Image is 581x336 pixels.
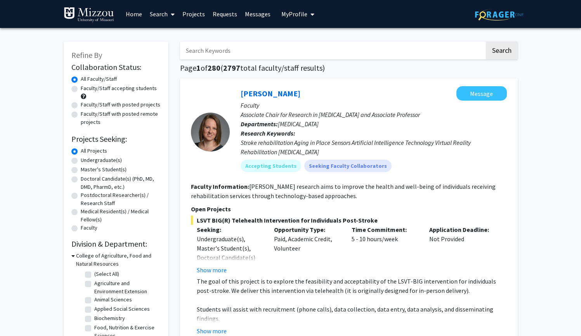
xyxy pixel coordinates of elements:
a: Home [122,0,146,28]
p: Open Projects [191,204,507,214]
a: Requests [209,0,241,28]
label: Faculty/Staff accepting students [81,84,157,92]
p: Seeking: [197,225,263,234]
label: Applied Social Sciences [94,305,150,313]
p: Time Commitment: [352,225,418,234]
span: [MEDICAL_DATA] [278,120,319,128]
span: LSVT BIG(R) Telehealth Intervention for Individuals Post-Stroke [191,216,507,225]
div: Paid, Academic Credit, Volunteer [268,225,346,275]
h2: Projects Seeking: [71,134,161,144]
div: Undergraduate(s), Master's Student(s), Doctoral Candidate(s) (PhD, MD, DMD, PharmD, etc.), Postdo... [197,234,263,309]
a: Messages [241,0,274,28]
p: Associate Chair for Research in [MEDICAL_DATA] and Associate Professor [241,110,507,119]
fg-read-more: [PERSON_NAME] research aims to improve the health and well-being of individuals receiving rehabil... [191,183,496,200]
div: Not Provided [423,225,501,275]
span: Refine By [71,50,102,60]
p: Application Deadline: [429,225,495,234]
h2: Collaboration Status: [71,63,161,72]
label: (Select All) [94,270,119,278]
p: The goal of this project is to explore the feasibility and acceptability of the LSVT-BIG interven... [197,277,507,295]
b: Faculty Information: [191,183,249,190]
label: Undergraduate(s) [81,156,122,164]
div: Stroke rehabilitation Aging in Place Sensors Artificial Intelligence Technology Virtual Reality R... [241,138,507,157]
p: Opportunity Type: [274,225,340,234]
label: Biochemistry [94,314,125,322]
h2: Division & Department: [71,239,161,249]
button: Search [486,42,518,59]
label: Doctoral Candidate(s) (PhD, MD, DMD, PharmD, etc.) [81,175,161,191]
label: Faculty/Staff with posted remote projects [81,110,161,126]
label: Faculty/Staff with posted projects [81,101,160,109]
label: All Projects [81,147,107,155]
label: Agriculture and Environment Extension [94,279,159,296]
label: Medical Resident(s) / Medical Fellow(s) [81,207,161,224]
p: Faculty [241,101,507,110]
span: My Profile [281,10,307,18]
span: 280 [208,63,220,73]
label: Animal Sciences [94,296,132,304]
label: Master's Student(s) [81,165,127,174]
h3: College of Agriculture, Food and Natural Resources [76,252,161,268]
label: All Faculty/Staff [81,75,117,83]
iframe: Chat [6,301,33,330]
a: Projects [179,0,209,28]
a: [PERSON_NAME] [241,89,300,98]
b: Departments: [241,120,278,128]
b: Research Keywords: [241,129,295,137]
label: Postdoctoral Researcher(s) / Research Staff [81,191,161,207]
input: Search Keywords [180,42,485,59]
img: ForagerOne Logo [475,9,524,21]
mat-chip: Accepting Students [241,160,301,172]
span: 1 [196,63,201,73]
h1: Page of ( total faculty/staff results) [180,63,518,73]
a: Search [146,0,179,28]
p: Students will assist with recruitment (phone calls), data collection, data entry, data analysis, ... [197,305,507,323]
button: Show more [197,265,227,275]
label: Faculty [81,224,97,232]
button: Show more [197,326,227,336]
div: 5 - 10 hours/week [346,225,423,275]
button: Message Rachel Wolpert [456,86,507,101]
img: University of Missouri Logo [64,7,114,23]
mat-chip: Seeking Faculty Collaborators [304,160,392,172]
span: 2797 [223,63,240,73]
